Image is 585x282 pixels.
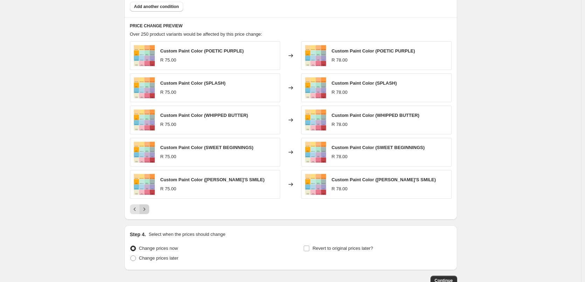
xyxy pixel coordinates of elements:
h6: PRICE CHANGE PREVIEW [130,23,452,29]
span: Custom Paint Color ([PERSON_NAME]'S SMILE) [160,177,265,182]
span: Custom Paint Color (POETIC PURPLE) [332,48,415,54]
img: Colour_VariAnts_-_1_be525d13-4618-4fd1-9a30-04e22d347f71_80x.png [134,142,155,163]
h2: Step 4. [130,231,146,238]
p: Select when the prices should change [149,231,225,238]
nav: Pagination [130,204,149,214]
span: Custom Paint Color (SWEET BEGINNINGS) [160,145,254,150]
div: R 75.00 [160,57,177,64]
div: R 75.00 [160,185,177,192]
span: Custom Paint Color (WHIPPED BUTTER) [332,113,420,118]
span: Change prices now [139,246,178,251]
span: Add another condition [134,4,179,9]
img: Colour_VariAnts_-_1_be525d13-4618-4fd1-9a30-04e22d347f71_80x.png [305,77,326,98]
img: Colour_VariAnts_-_1_be525d13-4618-4fd1-9a30-04e22d347f71_80x.png [305,45,326,66]
div: R 75.00 [160,89,177,96]
span: Over 250 product variants would be affected by this price change: [130,31,262,37]
div: R 75.00 [160,121,177,128]
div: R 78.00 [332,121,348,128]
img: Colour_VariAnts_-_1_be525d13-4618-4fd1-9a30-04e22d347f71_80x.png [305,110,326,131]
img: Colour_VariAnts_-_1_be525d13-4618-4fd1-9a30-04e22d347f71_80x.png [134,174,155,195]
button: Next [139,204,149,214]
div: R 78.00 [332,153,348,160]
span: Custom Paint Color (SWEET BEGINNINGS) [332,145,425,150]
img: Colour_VariAnts_-_1_be525d13-4618-4fd1-9a30-04e22d347f71_80x.png [134,45,155,66]
span: Custom Paint Color (WHIPPED BUTTER) [160,113,248,118]
span: Custom Paint Color (SPLASH) [160,80,226,86]
img: Colour_VariAnts_-_1_be525d13-4618-4fd1-9a30-04e22d347f71_80x.png [134,110,155,131]
div: R 78.00 [332,57,348,64]
span: Custom Paint Color (POETIC PURPLE) [160,48,244,54]
span: Custom Paint Color ([PERSON_NAME]'S SMILE) [332,177,436,182]
button: Previous [130,204,140,214]
img: Colour_VariAnts_-_1_be525d13-4618-4fd1-9a30-04e22d347f71_80x.png [305,174,326,195]
div: R 78.00 [332,185,348,192]
span: Change prices later [139,255,179,261]
button: Add another condition [130,2,183,12]
div: R 78.00 [332,89,348,96]
img: Colour_VariAnts_-_1_be525d13-4618-4fd1-9a30-04e22d347f71_80x.png [134,77,155,98]
span: Custom Paint Color (SPLASH) [332,80,397,86]
span: Revert to original prices later? [312,246,373,251]
img: Colour_VariAnts_-_1_be525d13-4618-4fd1-9a30-04e22d347f71_80x.png [305,142,326,163]
div: R 75.00 [160,153,177,160]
